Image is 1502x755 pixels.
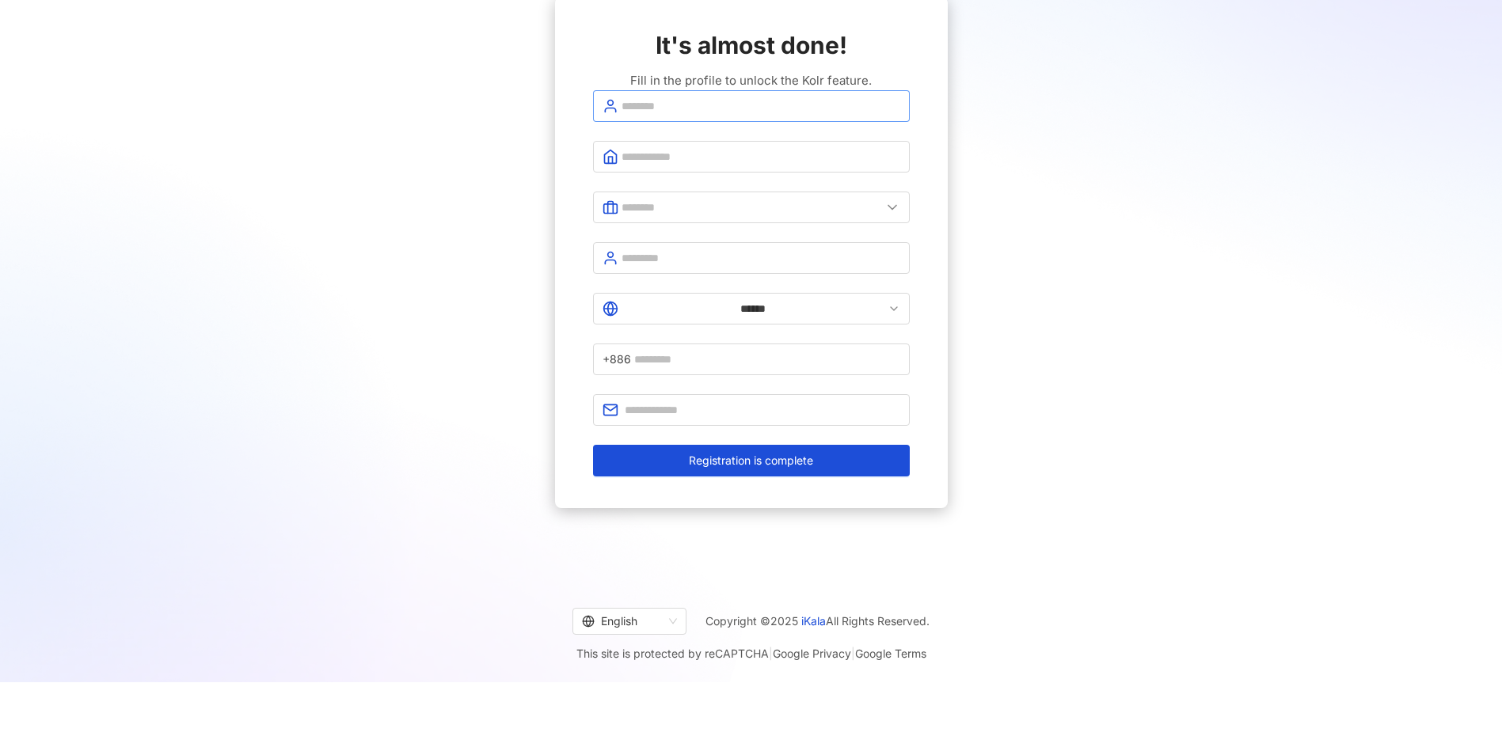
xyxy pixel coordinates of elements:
div: English [582,609,663,634]
span: +886 [603,351,631,368]
a: Google Privacy [773,647,851,660]
span: This site is protected by reCAPTCHA [576,644,926,663]
span: Fill in the profile to unlock the Kolr feature. [630,71,872,90]
a: Google Terms [855,647,926,660]
span: | [851,647,855,660]
span: | [769,647,773,660]
span: Copyright © 2025 All Rights Reserved. [705,612,930,631]
button: Registration is complete [593,445,910,476]
span: Registration is complete [689,454,813,467]
span: It's almost done! [656,28,847,62]
a: iKala [801,614,826,628]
